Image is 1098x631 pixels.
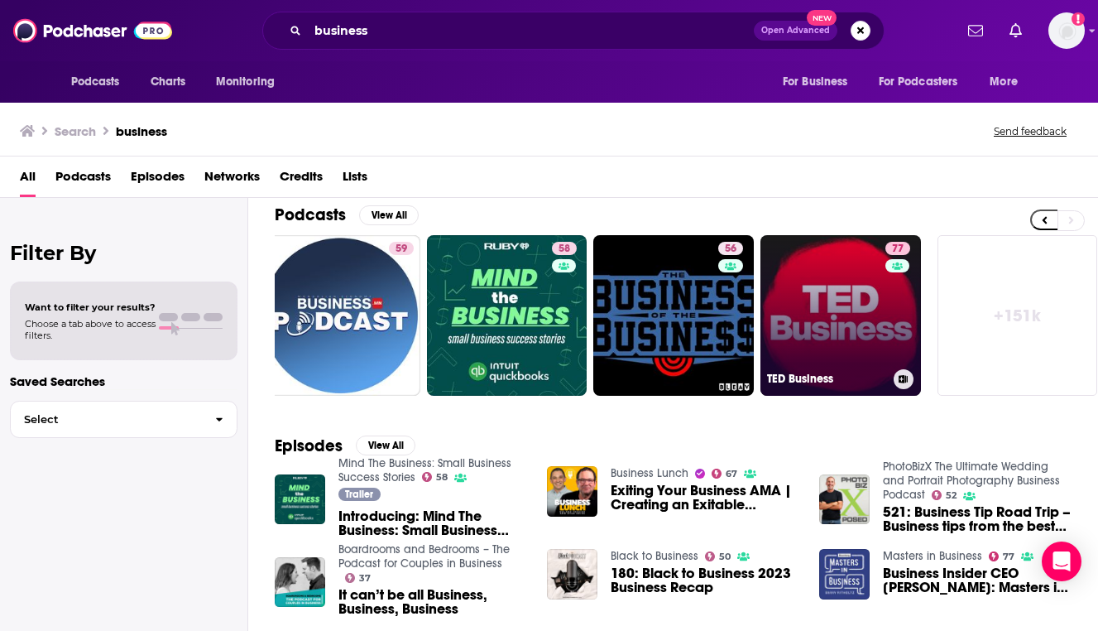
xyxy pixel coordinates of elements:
button: View All [359,205,419,225]
span: For Business [783,70,848,94]
a: Credits [280,163,323,197]
a: Business Lunch [611,466,688,480]
img: 180: Black to Business 2023 Business Recap [547,549,597,600]
a: 77TED Business [760,235,921,396]
a: Business Insider CEO Henry Blodget: Masters in Business (Audio) [883,566,1072,595]
span: Choose a tab above to access filters. [25,318,156,341]
span: 50 [719,553,731,561]
a: Mind The Business: Small Business Success Stories [338,456,511,484]
span: 77 [1003,553,1014,561]
button: open menu [60,66,141,98]
a: 77 [885,242,910,255]
img: Introducing: Mind The Business: Small Business Success Stories [275,474,325,525]
a: Show notifications dropdown [1003,17,1028,45]
span: Open Advanced [761,26,830,35]
a: It can’t be all Business, Business, Business [338,588,527,616]
span: Charts [151,70,186,94]
span: For Podcasters [879,70,958,94]
div: Open Intercom Messenger [1042,542,1081,581]
a: 59 [260,235,420,396]
a: 52 [932,490,957,500]
a: Black to Business [611,549,698,563]
span: New [807,10,837,26]
h2: Podcasts [275,205,346,225]
a: EpisodesView All [275,436,415,456]
p: Saved Searches [10,373,237,389]
span: Trailer [345,489,373,499]
span: 37 [359,575,371,582]
a: 58 [422,472,448,482]
button: Open AdvancedNew [754,21,837,41]
a: 67 [712,469,738,479]
a: 77 [989,552,1015,561]
a: Introducing: Mind The Business: Small Business Success Stories [338,509,527,537]
button: open menu [868,66,982,98]
span: 59 [396,241,407,258]
img: Exiting Your Business AMA | Creating an Exitable Business (Part 4) [547,466,597,517]
img: User Profile [1048,12,1085,49]
span: 58 [559,241,570,258]
h3: TED Business [767,372,887,386]
button: open menu [771,66,869,98]
span: Monitoring [216,70,275,94]
a: Show notifications dropdown [961,17,990,45]
h2: Filter By [10,241,237,265]
button: open menu [204,66,296,98]
span: Logged in as JamesRod2024 [1048,12,1085,49]
a: Masters in Business [883,549,982,563]
a: Podcasts [55,163,111,197]
span: 56 [725,241,736,258]
a: 59 [389,242,414,255]
a: PodcastsView All [275,205,419,225]
span: Business Insider CEO [PERSON_NAME]: Masters in Business (Audio) [883,566,1072,595]
button: View All [356,436,415,455]
span: More [990,70,1018,94]
a: Lists [343,163,367,197]
svg: Add a profile image [1072,12,1085,26]
a: 180: Black to Business 2023 Business Recap [611,566,799,595]
a: 56 [593,235,754,396]
h3: Search [55,123,96,139]
span: Want to filter your results? [25,301,156,313]
a: Exiting Your Business AMA | Creating an Exitable Business (Part 4) [611,484,799,512]
img: Podchaser - Follow, Share and Rate Podcasts [13,15,172,46]
span: 58 [436,474,448,481]
a: 521: Business Tip Road Trip – Business tips from the best photography business podcasts [883,505,1072,533]
img: Business Insider CEO Henry Blodget: Masters in Business (Audio) [819,549,870,600]
span: Podcasts [71,70,120,94]
a: Charts [140,66,196,98]
img: 521: Business Tip Road Trip – Business tips from the best photography business podcasts [819,474,870,525]
span: 67 [726,470,737,478]
a: +151k [937,235,1098,396]
a: 56 [718,242,743,255]
a: All [20,163,36,197]
span: 77 [892,241,904,258]
div: Search podcasts, credits, & more... [262,12,885,50]
span: Select [11,414,202,425]
a: 50 [705,552,731,561]
img: It can’t be all Business, Business, Business [275,557,325,608]
input: Search podcasts, credits, & more... [308,17,754,44]
a: 58 [552,242,577,255]
button: Select [10,401,237,438]
a: Networks [204,163,260,197]
button: open menu [978,66,1038,98]
button: Send feedback [989,124,1072,138]
span: 52 [946,492,957,499]
a: Episodes [131,163,185,197]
